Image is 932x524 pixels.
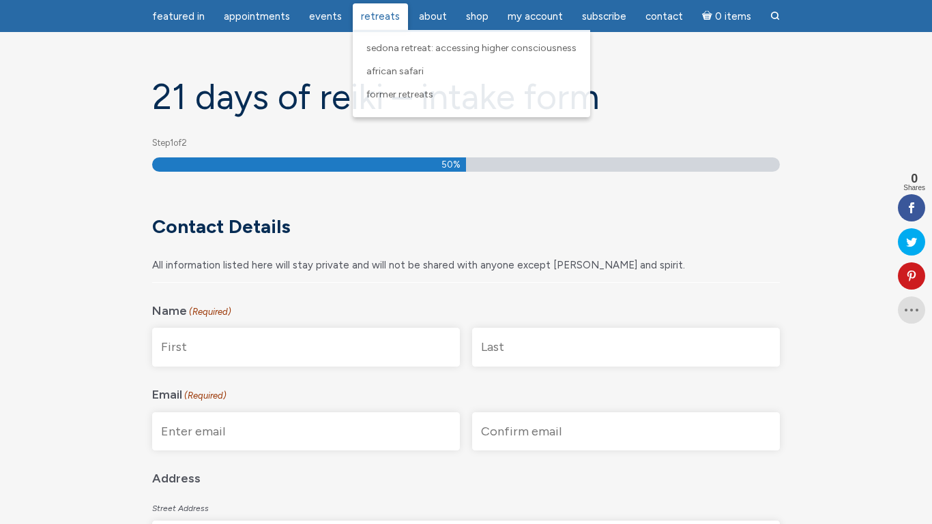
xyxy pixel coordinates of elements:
span: Former Retreats [366,89,433,100]
input: Last [472,328,780,367]
span: 0 items [715,12,751,22]
input: First [152,328,460,367]
legend: Address [152,461,780,489]
span: About [419,10,447,22]
a: My Account [499,3,571,30]
a: Events [301,3,350,30]
label: Street Address [152,495,780,519]
span: Contact [645,10,683,22]
span: 2 [181,138,187,148]
span: Shop [466,10,489,22]
span: Shares [903,185,925,191]
span: Events [309,10,342,22]
span: Retreats [361,10,400,22]
a: About [411,3,455,30]
a: African Safari [360,60,583,83]
span: (Required) [188,302,232,323]
span: Sedona Retreat: Accessing Higher Consciousness [366,42,577,54]
legend: Name [152,294,780,323]
a: featured in [144,3,213,30]
span: Subscribe [582,10,626,22]
span: My Account [508,10,563,22]
a: Shop [458,3,497,30]
input: Confirm email [472,412,780,451]
a: Contact [637,3,691,30]
input: Enter email [152,412,460,451]
span: 0 [903,172,925,185]
span: African Safari [366,65,424,77]
span: featured in [152,10,205,22]
h3: Contact Details [152,215,769,238]
i: Cart [702,10,715,22]
span: 1 [170,138,173,148]
span: Appointments [224,10,290,22]
div: All information listed here will stay private and will not be shared with anyone except [PERSON_N... [152,246,769,276]
a: Retreats [353,3,408,30]
a: Sedona Retreat: Accessing Higher Consciousness [360,37,583,60]
legend: Email [152,377,780,407]
h1: 21 days of Reiki – Intake form [152,78,780,117]
a: Cart0 items [694,2,759,30]
span: 50% [441,157,461,172]
a: Subscribe [574,3,635,30]
span: (Required) [184,386,227,407]
a: Appointments [216,3,298,30]
p: Step of [152,133,780,154]
a: Former Retreats [360,83,583,106]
